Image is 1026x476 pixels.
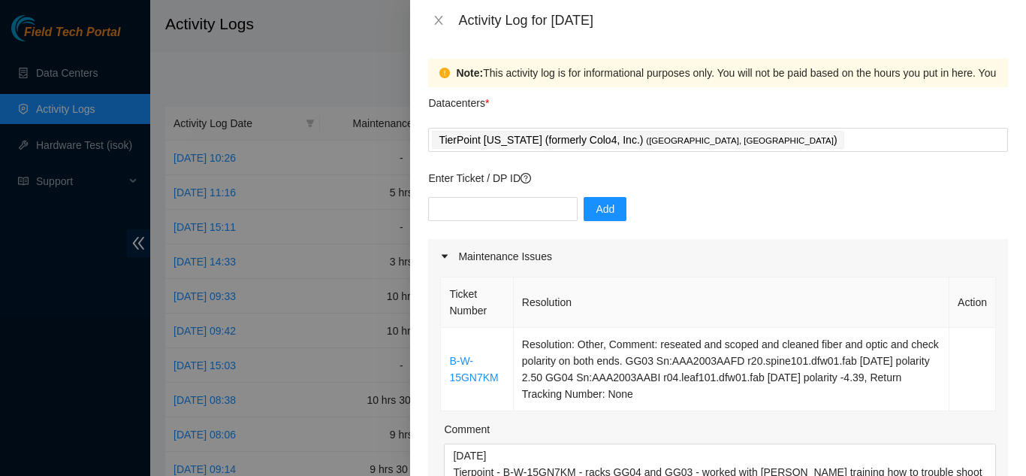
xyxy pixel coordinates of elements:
[449,355,498,384] a: B-W-15GN7KM
[428,87,489,111] p: Datacenters
[646,136,834,145] span: ( [GEOGRAPHIC_DATA], [GEOGRAPHIC_DATA]
[596,201,614,217] span: Add
[521,173,531,183] span: question-circle
[439,132,837,149] p: TierPoint [US_STATE] (formerly Colo4, Inc.) )
[949,277,996,328] th: Action
[428,239,1008,274] div: Maintenance Issues
[458,12,1008,29] div: Activity Log for [DATE]
[456,65,483,81] strong: Note:
[439,68,450,78] span: exclamation-circle
[441,277,513,328] th: Ticket Number
[444,421,490,438] label: Comment
[433,14,445,26] span: close
[428,14,449,28] button: Close
[428,170,1008,186] p: Enter Ticket / DP ID
[584,197,626,221] button: Add
[440,252,449,261] span: caret-right
[514,277,949,328] th: Resolution
[514,328,949,411] td: Resolution: Other, Comment: reseated and scoped and cleaned fiber and optic and check polarity on...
